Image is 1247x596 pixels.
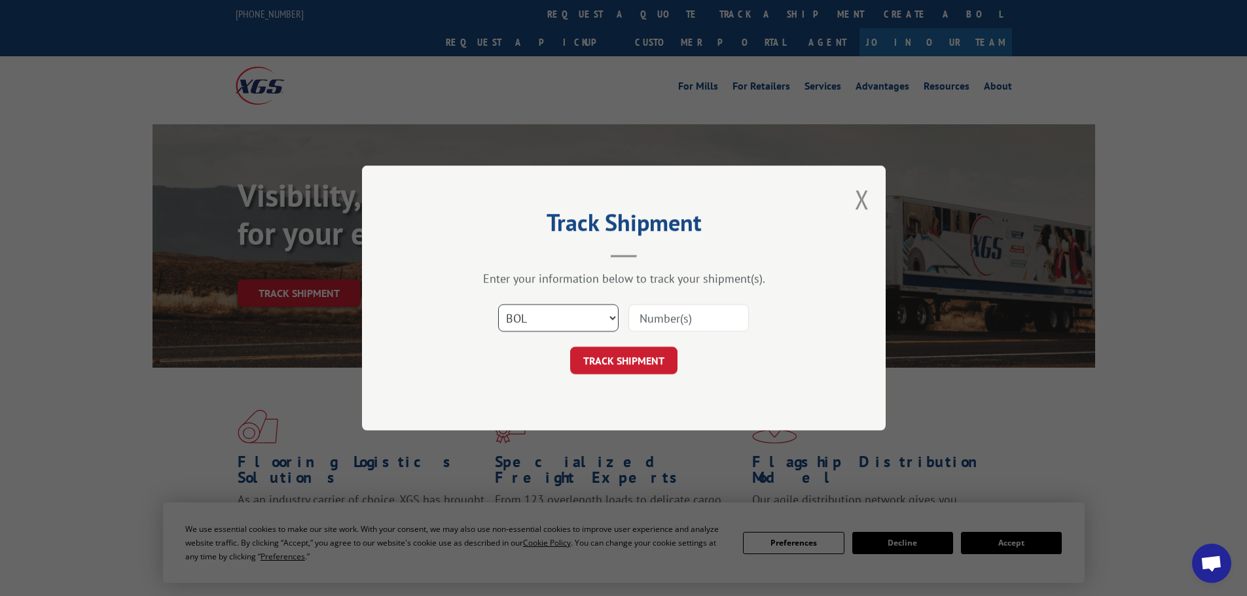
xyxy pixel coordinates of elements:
div: Enter your information below to track your shipment(s). [427,271,820,286]
input: Number(s) [628,304,749,332]
button: Close modal [855,182,869,217]
h2: Track Shipment [427,213,820,238]
a: Open chat [1192,544,1231,583]
button: TRACK SHIPMENT [570,347,678,374]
